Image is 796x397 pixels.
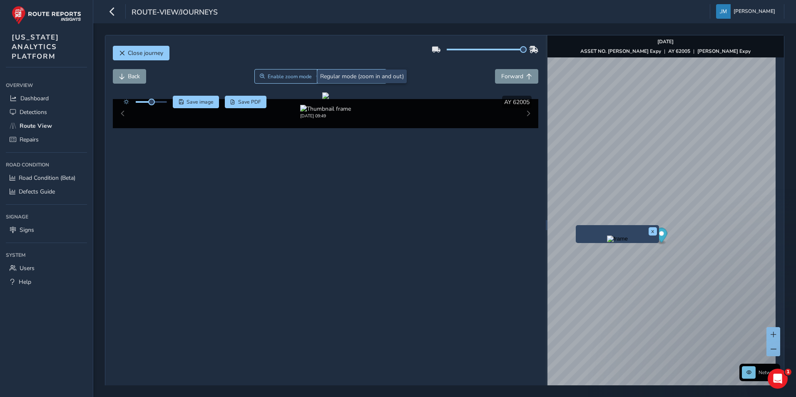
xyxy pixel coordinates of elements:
a: Defects Guide [6,185,87,198]
span: Dashboard [20,94,49,102]
strong: AY 62005 [668,48,690,55]
a: Repairs [6,133,87,146]
button: Close journey [113,46,169,60]
iframe: Intercom live chat [768,369,788,389]
button: x [649,227,657,236]
button: Save [173,96,219,108]
button: Forward [495,69,538,84]
span: Detections [20,108,47,116]
strong: [PERSON_NAME] Expy [697,48,751,55]
span: Forward [501,72,523,80]
span: 1 [785,369,791,375]
span: Network [759,369,778,376]
span: Enable zoom mode [268,73,312,80]
a: Help [6,275,87,289]
span: [PERSON_NAME] [734,4,775,19]
span: Repairs [20,136,39,144]
img: rr logo [12,6,81,25]
a: Road Condition (Beta) [6,171,87,185]
a: Signs [6,223,87,237]
span: Road Condition (Beta) [19,174,75,182]
span: route-view/journeys [132,7,218,19]
span: AY 62005 [504,98,530,106]
div: Overview [6,79,87,92]
div: System [6,249,87,261]
img: Thumbnail frame [300,105,351,113]
a: Users [6,261,87,275]
span: Close journey [128,49,163,57]
div: Map marker [656,228,667,245]
img: diamond-layout [716,4,731,19]
button: Draw [317,69,387,84]
div: Signage [6,211,87,223]
button: [PERSON_NAME] [716,4,778,19]
span: Signs [20,226,34,234]
span: Back [128,72,140,80]
button: Back [113,69,146,84]
button: PDF [225,96,267,108]
span: Help [19,278,31,286]
span: Save PDF [238,99,261,105]
span: Users [20,264,35,272]
span: [US_STATE] ANALYTICS PLATFORM [12,32,59,61]
div: | | [580,48,751,55]
strong: [DATE] [657,38,674,45]
a: Dashboard [6,92,87,105]
button: Preview frame [578,236,657,241]
span: Defects Guide [19,188,55,196]
button: Zoom [254,69,318,84]
img: frame [607,236,628,242]
a: Detections [6,105,87,119]
div: [DATE] 09:49 [300,113,351,119]
span: Save image [187,99,214,105]
strong: ASSET NO. [PERSON_NAME] Expy [580,48,661,55]
span: Enable drawing mode [331,73,381,80]
a: Route View [6,119,87,133]
span: Route View [20,122,52,130]
div: Road Condition [6,159,87,171]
